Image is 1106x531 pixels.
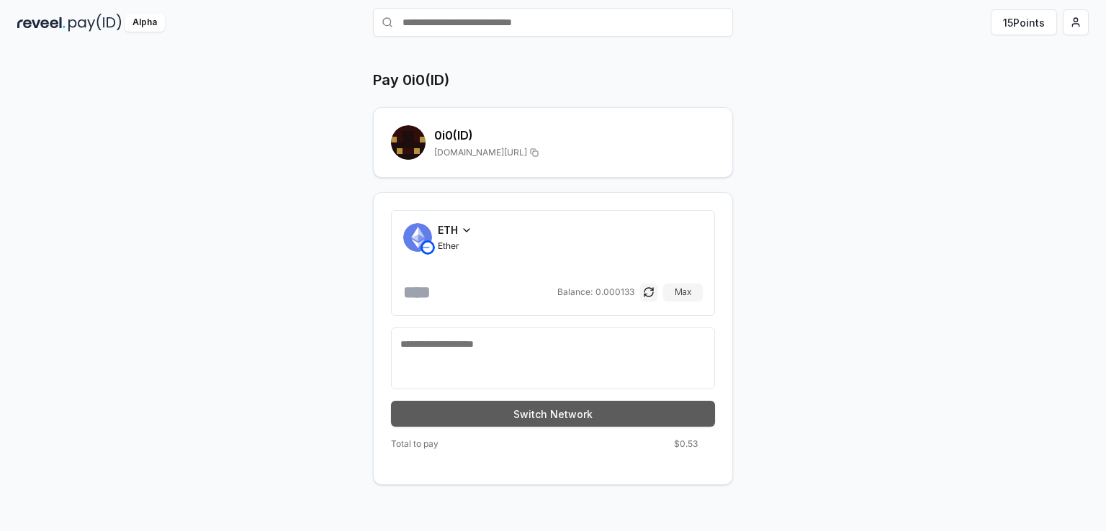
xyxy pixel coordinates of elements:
[391,401,715,427] button: Switch Network
[674,438,698,450] span: $0.53
[68,14,122,32] img: pay_id
[434,147,527,158] span: [DOMAIN_NAME][URL]
[438,222,458,237] span: ETH
[663,283,703,301] button: Max
[438,240,472,252] span: Ether
[125,14,165,32] div: Alpha
[595,286,634,298] span: 0.000133
[373,70,449,90] h1: Pay 0i0(ID)
[17,14,66,32] img: reveel_dark
[557,286,593,298] span: Balance:
[991,9,1057,35] button: 15Points
[403,223,432,252] img: Ether
[434,127,715,144] h2: 0i0 (ID)
[391,438,439,450] span: Total to pay
[421,240,435,255] img: Base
